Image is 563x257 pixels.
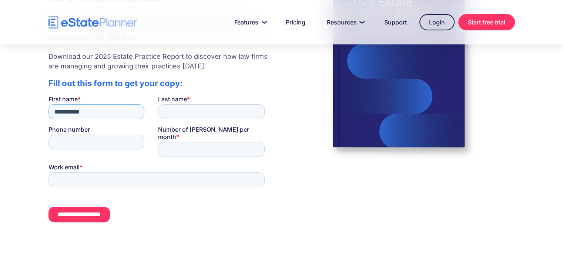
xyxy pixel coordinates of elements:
a: Login [419,14,455,30]
a: Support [375,15,416,30]
a: Features [225,15,273,30]
a: Pricing [277,15,314,30]
a: Resources [318,15,372,30]
a: home [48,16,137,29]
a: Start free trial [458,14,515,30]
iframe: Form 0 [48,95,268,228]
h2: Fill out this form to get your copy: [48,78,268,88]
